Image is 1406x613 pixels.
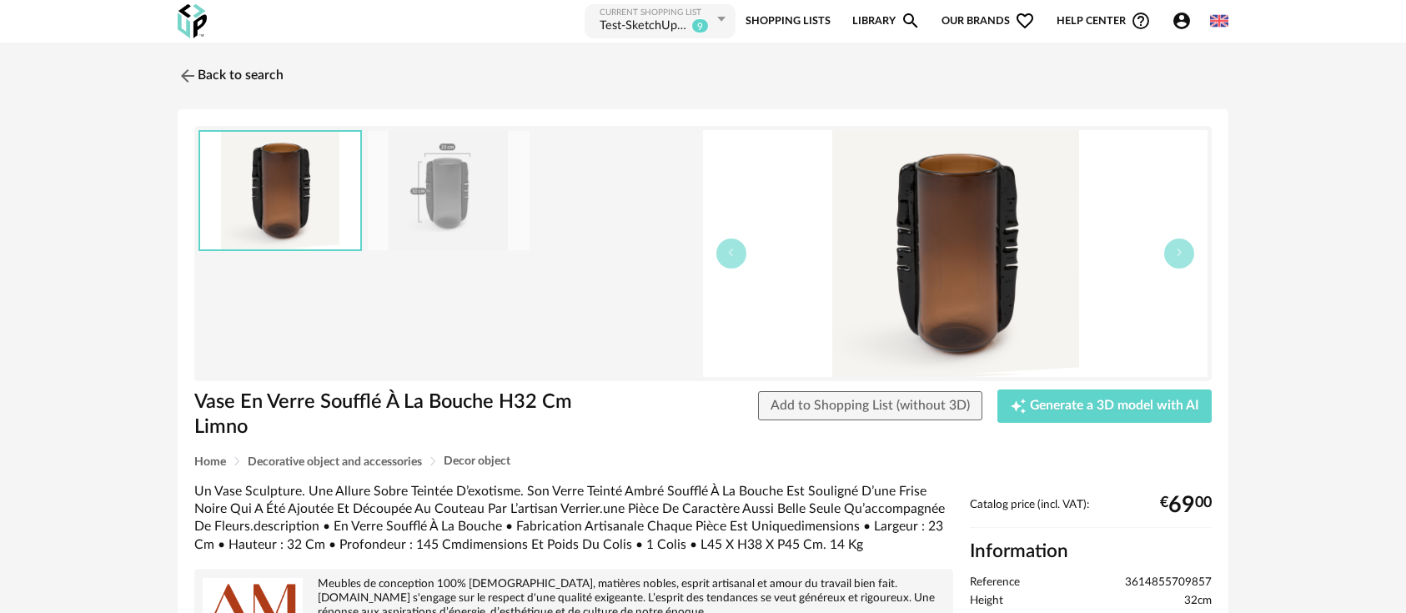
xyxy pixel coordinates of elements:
[970,540,1212,564] h2: Information
[368,131,530,250] img: 2cdd8954cc901f936fc21bd60cb01c24.jpg
[1057,11,1151,31] span: Help centerHelp Circle Outline icon
[1030,399,1199,413] span: Generate a 3D model with AI
[194,455,1212,468] div: Breadcrumb
[1210,12,1228,30] img: us
[194,483,953,554] div: Un Vase Sculpture. Une Allure Sobre Teintée D’exotisme. Son Verre Teinté Ambré Soufflé À La Bouch...
[178,4,207,38] img: OXP
[771,399,970,412] span: Add to Shopping List (without 3D)
[600,8,713,18] div: Current Shopping List
[1131,11,1151,31] span: Help Circle Outline icon
[852,3,921,40] a: LibraryMagnify icon
[970,498,1212,529] div: Catalog price (incl. VAT):
[691,18,709,33] sup: 9
[1125,575,1212,590] span: 3614855709857
[997,389,1212,423] button: Creation icon Generate a 3D model with AI
[1168,499,1195,512] span: 69
[1184,594,1212,609] span: 32cm
[248,456,422,468] span: Decorative object and accessories
[758,391,982,421] button: Add to Shopping List (without 3D)
[444,455,510,467] span: Decor object
[746,3,831,40] a: Shopping Lists
[970,575,1020,590] span: Reference
[901,11,921,31] span: Magnify icon
[194,456,226,468] span: Home
[1172,11,1199,31] span: Account Circle icon
[1010,398,1027,415] span: Creation icon
[178,66,198,86] img: svg+xml;base64,PHN2ZyB3aWR0aD0iMjQiIGhlaWdodD0iMjQiIHZpZXdCb3g9IjAgMCAyNCAyNCIgZmlsbD0ibm9uZSIgeG...
[600,18,688,35] div: Test-SketchUp2026
[1172,11,1192,31] span: Account Circle icon
[970,594,1003,609] span: Height
[200,132,360,249] img: 45413242dd503c55d0288974d8966b4c.jpg
[194,389,609,440] h1: Vase En Verre Soufflé À La Bouche H32 Cm Limno
[703,130,1208,377] img: 45413242dd503c55d0288974d8966b4c.jpg
[1015,11,1035,31] span: Heart Outline icon
[942,3,1035,40] span: Our brands
[1160,499,1212,512] div: € 00
[178,58,284,94] a: Back to search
